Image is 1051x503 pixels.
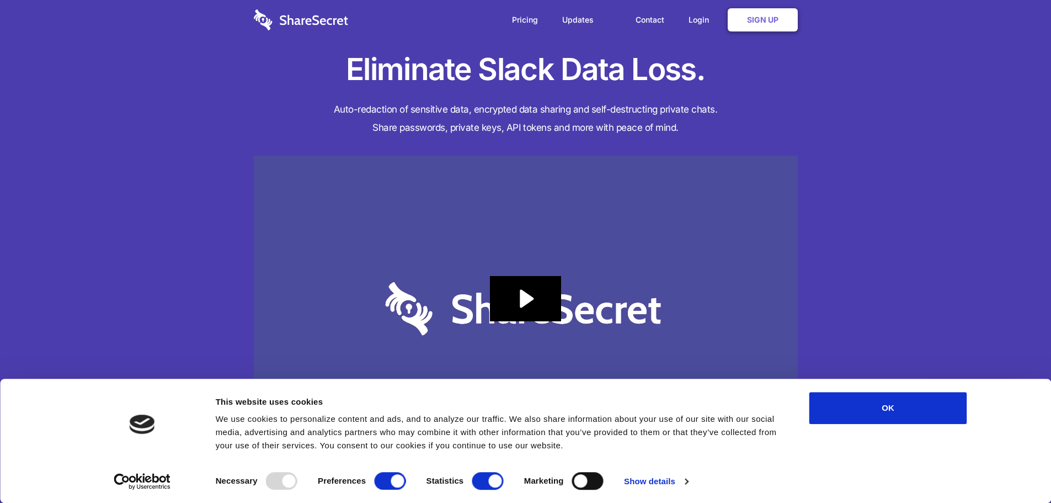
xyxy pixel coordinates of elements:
[501,3,549,37] a: Pricing
[216,476,258,485] strong: Necessary
[254,50,798,89] h1: Eliminate Slack Data Loss.
[426,476,464,485] strong: Statistics
[728,8,798,31] a: Sign Up
[524,476,564,485] strong: Marketing
[216,412,785,452] div: We use cookies to personalize content and ads, and to analyze our traffic. We also share informat...
[490,276,561,321] button: Play Video: Sharesecret Slack Extension
[254,100,798,137] h4: Auto-redaction of sensitive data, encrypted data sharing and self-destructing private chats. Shar...
[94,473,190,490] a: Usercentrics Cookiebot - opens in a new window
[254,156,798,462] img: Sharesecret
[254,9,348,30] img: logo-wordmark-white-trans-d4663122ce5f474addd5e946df7df03e33cb6a1c49d2221995e7729f52c070b2.svg
[625,3,675,37] a: Contact
[809,392,967,424] button: OK
[318,476,366,485] strong: Preferences
[677,3,725,37] a: Login
[624,473,688,490] a: Show details
[215,468,216,468] legend: Consent Selection
[216,395,785,409] div: This website uses cookies
[130,415,155,434] img: logo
